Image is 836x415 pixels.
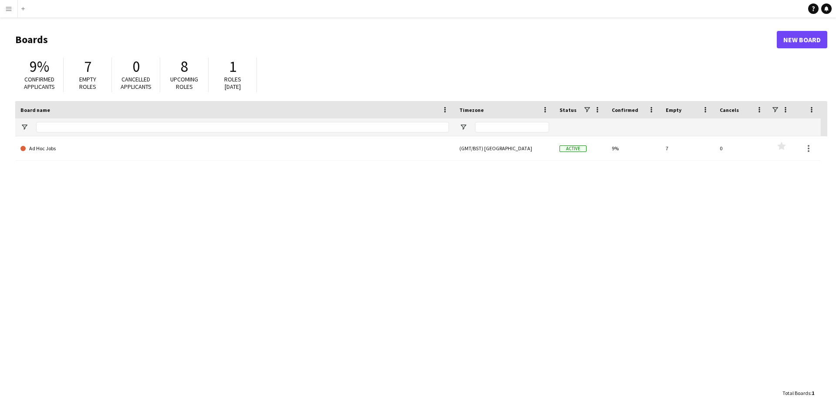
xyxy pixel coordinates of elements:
div: : [782,385,814,402]
span: Status [560,107,576,113]
h1: Boards [15,33,777,46]
input: Board name Filter Input [36,122,449,132]
button: Open Filter Menu [20,123,28,131]
span: 9% [30,57,49,76]
a: Ad Hoc Jobs [20,136,449,161]
div: 9% [607,136,661,160]
span: 7 [84,57,91,76]
span: 1 [229,57,236,76]
span: Confirmed [612,107,638,113]
span: Cancels [720,107,739,113]
button: Open Filter Menu [459,123,467,131]
span: Timezone [459,107,484,113]
span: Confirmed applicants [24,75,55,91]
span: 1 [812,390,814,396]
div: 7 [661,136,715,160]
span: Active [560,145,587,152]
div: (GMT/BST) [GEOGRAPHIC_DATA] [454,136,554,160]
span: 8 [181,57,188,76]
span: Total Boards [782,390,810,396]
span: Roles [DATE] [224,75,241,91]
input: Timezone Filter Input [475,122,549,132]
span: Empty roles [79,75,96,91]
span: Empty [666,107,681,113]
div: 0 [715,136,769,160]
span: Board name [20,107,50,113]
a: New Board [777,31,827,48]
span: Cancelled applicants [121,75,152,91]
span: 0 [132,57,140,76]
span: Upcoming roles [170,75,198,91]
